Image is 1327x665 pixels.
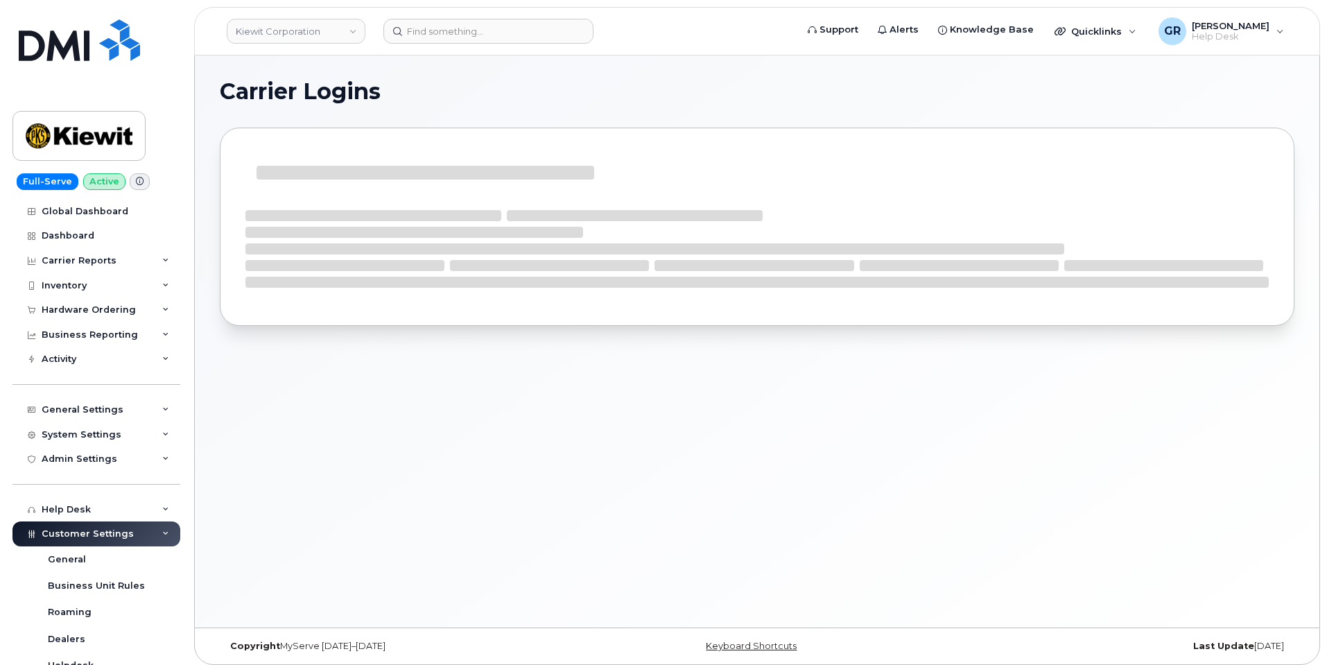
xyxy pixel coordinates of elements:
[936,641,1294,652] div: [DATE]
[706,641,797,651] a: Keyboard Shortcuts
[230,641,280,651] strong: Copyright
[1193,641,1254,651] strong: Last Update
[220,641,578,652] div: MyServe [DATE]–[DATE]
[220,81,381,102] span: Carrier Logins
